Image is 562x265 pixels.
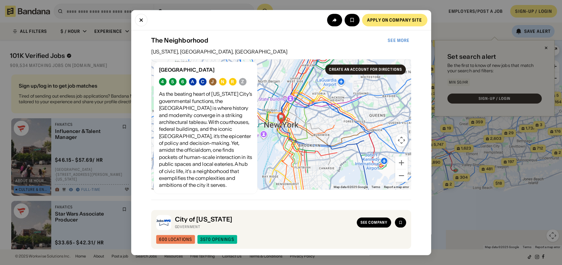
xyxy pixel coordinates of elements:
a: See more [383,34,415,47]
button: Map camera controls [395,134,408,147]
img: Google [153,181,174,190]
div: See more [388,38,410,43]
button: Zoom out [395,170,408,182]
a: Terms (opens in new tab) [371,186,380,189]
img: City of New York logo [156,215,171,230]
div: C [201,79,204,84]
div: City of [US_STATE] [175,216,353,223]
div: 3570 openings [200,237,234,242]
div: 6 [181,79,184,84]
a: Report a map error [384,186,409,189]
button: Zoom in [395,157,408,169]
div: [GEOGRAPHIC_DATA] [159,67,252,73]
div: A [191,79,194,84]
div: As the beating heart of [US_STATE] City’s governmental functions, the [GEOGRAPHIC_DATA] is where ... [159,91,252,189]
div: N [221,79,224,84]
div: Create an account for directions [329,68,402,72]
div: Z [241,79,244,84]
div: R [231,79,234,84]
div: [US_STATE], [GEOGRAPHIC_DATA], [GEOGRAPHIC_DATA] [151,49,411,54]
div: Government [175,225,353,230]
span: Map data ©2025 Google [334,186,368,189]
div: 5 [171,79,174,84]
div: Apply on company site [367,18,422,22]
div: 4 [161,79,164,84]
div: See company [361,221,387,225]
button: Close [135,14,147,26]
div: J [211,79,214,84]
a: Open this area in Google Maps (opens a new window) [153,181,174,190]
a: See company [357,218,391,228]
div: 600 locations [159,237,192,242]
div: The Neighborhood [151,37,386,44]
